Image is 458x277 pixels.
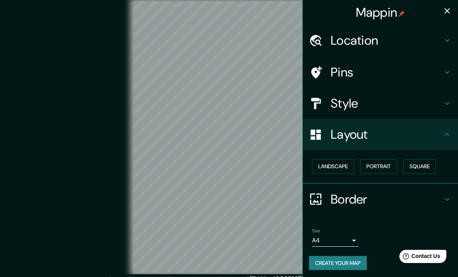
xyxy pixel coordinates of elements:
[303,119,458,150] div: Layout
[331,192,442,207] h4: Border
[356,5,405,20] h4: Mappin
[389,247,449,268] iframe: Help widget launcher
[309,256,367,270] button: Create your map
[360,159,397,174] button: Portrait
[133,1,325,273] canvas: Map
[303,184,458,215] div: Border
[312,227,320,234] label: Size
[331,96,442,111] h4: Style
[331,127,442,142] h4: Layout
[312,159,354,174] button: Landscape
[331,33,442,48] h4: Location
[303,88,458,119] div: Style
[403,159,436,174] button: Square
[331,64,442,80] h4: Pins
[303,25,458,56] div: Location
[303,57,458,88] div: Pins
[312,234,359,247] div: A4
[399,10,405,17] img: pin-icon.png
